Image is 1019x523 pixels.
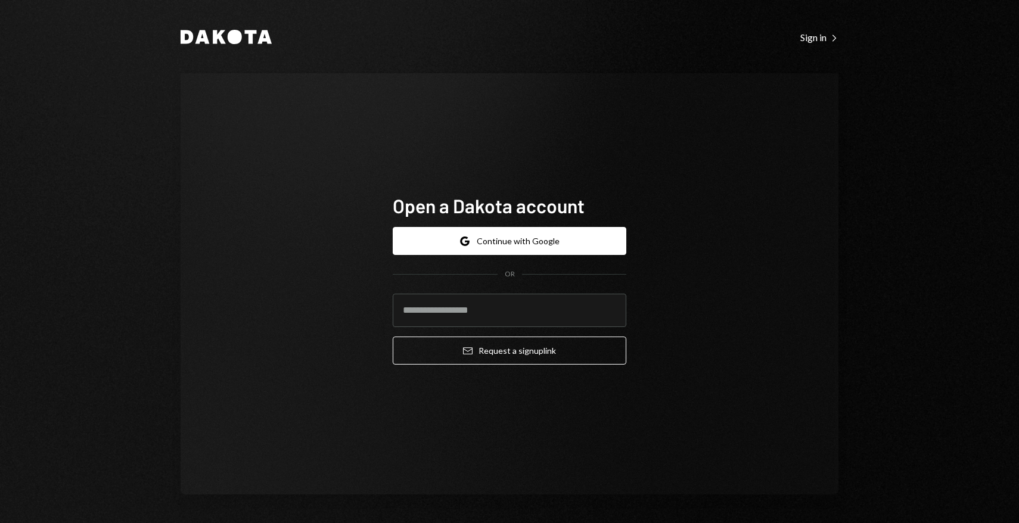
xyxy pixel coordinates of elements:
[393,337,626,365] button: Request a signuplink
[800,32,838,43] div: Sign in
[800,30,838,43] a: Sign in
[505,269,515,279] div: OR
[393,194,626,217] h1: Open a Dakota account
[393,227,626,255] button: Continue with Google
